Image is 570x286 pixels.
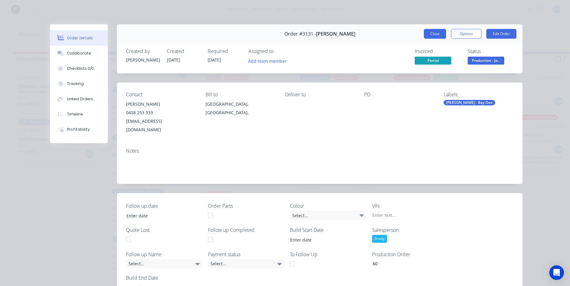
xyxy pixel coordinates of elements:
[50,91,108,107] button: Linked Orders
[167,48,200,54] div: Created
[126,274,202,281] label: Build End Date
[126,48,160,54] div: Created by
[67,51,91,56] div: Collaborate
[245,57,290,65] button: Add team member
[67,66,94,71] div: Checklists 0/0
[126,226,202,234] label: Quote Lost
[372,226,448,234] label: Salesperson
[67,111,83,117] div: Timeline
[208,48,241,54] div: Required
[451,29,481,39] button: Options
[50,61,108,76] button: Checklists 0/0
[126,148,513,154] div: Notes
[290,202,366,210] label: Colour
[50,107,108,122] button: Timeline
[415,57,451,64] span: Partial
[126,92,196,97] div: Contact
[444,92,513,97] div: Labels
[290,211,366,220] div: Select...
[126,108,196,117] div: 0458 253 333
[372,235,387,243] div: Brody
[284,31,316,37] span: Order #3131 -
[126,251,202,258] label: Follow up Name
[468,48,513,54] div: Status
[368,259,448,268] input: Enter number...
[208,251,284,258] label: Payment status
[50,30,108,46] button: Order details
[248,57,290,65] button: Add team member
[67,96,93,102] div: Linked Orders
[206,100,275,119] div: [GEOGRAPHIC_DATA], [GEOGRAPHIC_DATA],
[126,259,202,268] div: Select...
[206,92,275,97] div: Bill to
[424,29,446,39] button: Close
[486,29,516,39] button: Edit Order
[126,202,202,210] label: Follow up date
[372,202,448,210] label: VIN
[286,235,362,244] input: Enter date
[364,92,434,97] div: PO
[285,92,355,97] div: Deliver to
[468,57,504,66] button: Production - Jo...
[208,226,284,234] label: Follow up Completed
[372,251,448,258] label: Production Order
[50,122,108,137] button: Profitability
[549,265,564,280] div: Open Intercom Messenger
[126,100,196,108] div: [PERSON_NAME]
[206,100,275,117] div: [GEOGRAPHIC_DATA], [GEOGRAPHIC_DATA],
[50,46,108,61] button: Collaborate
[126,57,160,63] div: [PERSON_NAME]
[167,57,180,63] span: [DATE]
[208,202,284,210] label: Order Parts
[290,226,366,234] label: Build Start Date
[468,57,504,64] span: Production - Jo...
[316,31,355,37] span: [PERSON_NAME]
[208,259,284,268] div: Select...
[67,35,93,41] div: Order details
[415,48,460,54] div: Invoiced
[208,57,221,63] span: [DATE]
[122,211,198,220] input: Enter date
[444,100,495,105] div: [PERSON_NAME] - Bay One
[290,251,366,258] label: To Follow Up
[67,127,90,132] div: Profitability
[126,100,196,134] div: [PERSON_NAME]0458 253 333[EMAIL_ADDRESS][DOMAIN_NAME]
[248,48,309,54] div: Assigned to
[126,117,196,134] div: [EMAIL_ADDRESS][DOMAIN_NAME]
[50,76,108,91] button: Tracking
[67,81,84,87] div: Tracking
